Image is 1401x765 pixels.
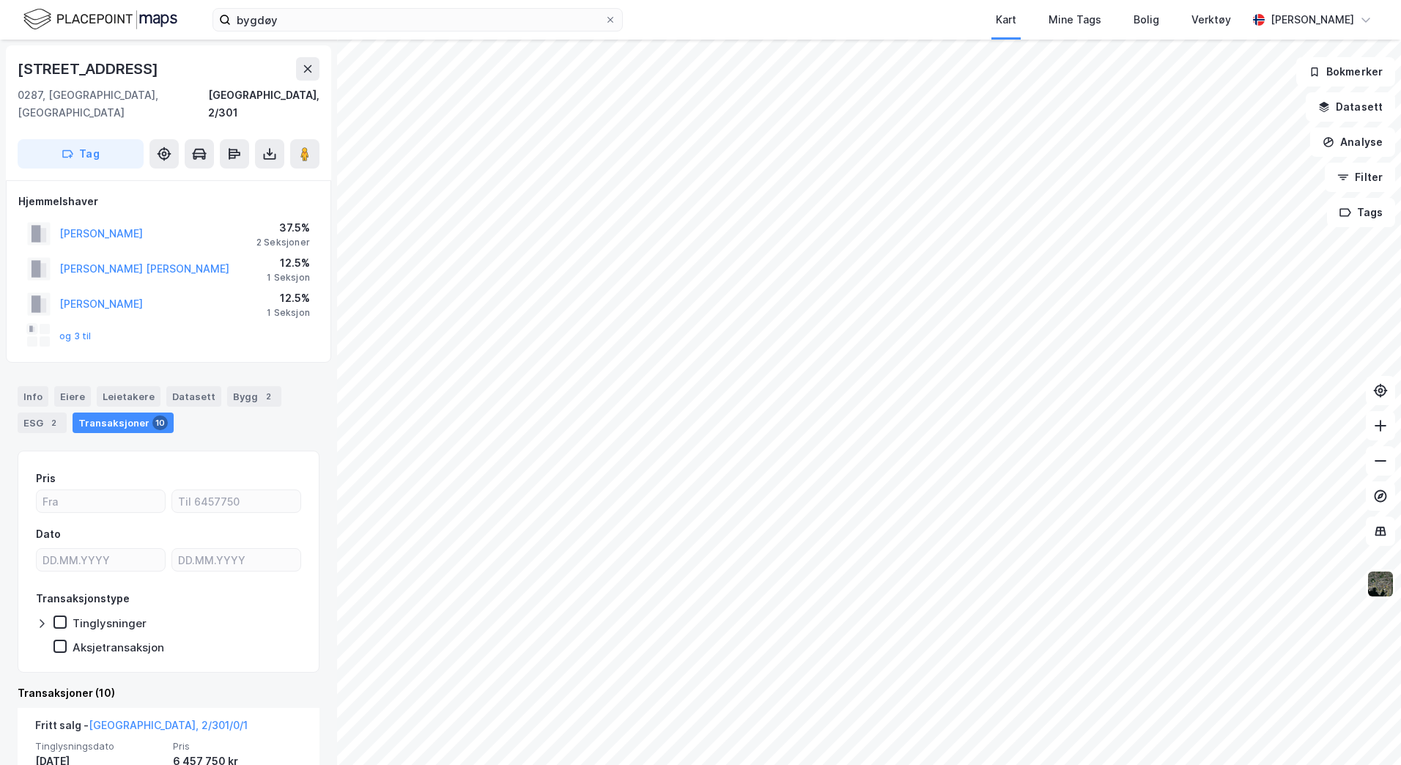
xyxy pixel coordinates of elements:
div: [PERSON_NAME] [1271,11,1354,29]
img: 9k= [1367,570,1394,598]
div: Tinglysninger [73,616,147,630]
div: 1 Seksjon [267,307,310,319]
a: [GEOGRAPHIC_DATA], 2/301/0/1 [89,719,248,731]
div: Mine Tags [1049,11,1101,29]
button: Datasett [1306,92,1395,122]
button: Filter [1325,163,1395,192]
div: Hjemmelshaver [18,193,319,210]
div: 2 [261,389,276,404]
div: Eiere [54,386,91,407]
div: Dato [36,525,61,543]
div: Bygg [227,386,281,407]
div: 12.5% [267,289,310,307]
div: Kart [996,11,1016,29]
div: Transaksjonstype [36,590,130,607]
span: Tinglysningsdato [35,740,164,753]
div: 37.5% [256,219,310,237]
img: logo.f888ab2527a4732fd821a326f86c7f29.svg [23,7,177,32]
div: Transaksjoner [73,413,174,433]
div: ESG [18,413,67,433]
div: 12.5% [267,254,310,272]
div: 1 Seksjon [267,272,310,284]
input: DD.MM.YYYY [37,549,165,571]
input: Fra [37,490,165,512]
iframe: Chat Widget [1328,695,1401,765]
div: Transaksjoner (10) [18,684,319,702]
div: Kontrollprogram for chat [1328,695,1401,765]
div: Pris [36,470,56,487]
div: Verktøy [1191,11,1231,29]
span: Pris [173,740,302,753]
div: Fritt salg - [35,717,248,740]
div: Aksjetransaksjon [73,640,164,654]
div: 2 [46,415,61,430]
div: 0287, [GEOGRAPHIC_DATA], [GEOGRAPHIC_DATA] [18,86,208,122]
button: Bokmerker [1296,57,1395,86]
div: 10 [152,415,168,430]
input: DD.MM.YYYY [172,549,300,571]
div: [GEOGRAPHIC_DATA], 2/301 [208,86,319,122]
div: Bolig [1134,11,1159,29]
input: Til 6457750 [172,490,300,512]
div: 2 Seksjoner [256,237,310,248]
button: Tags [1327,198,1395,227]
div: Datasett [166,386,221,407]
button: Tag [18,139,144,169]
div: Leietakere [97,386,160,407]
div: Info [18,386,48,407]
button: Analyse [1310,127,1395,157]
div: [STREET_ADDRESS] [18,57,161,81]
input: Søk på adresse, matrikkel, gårdeiere, leietakere eller personer [231,9,605,31]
